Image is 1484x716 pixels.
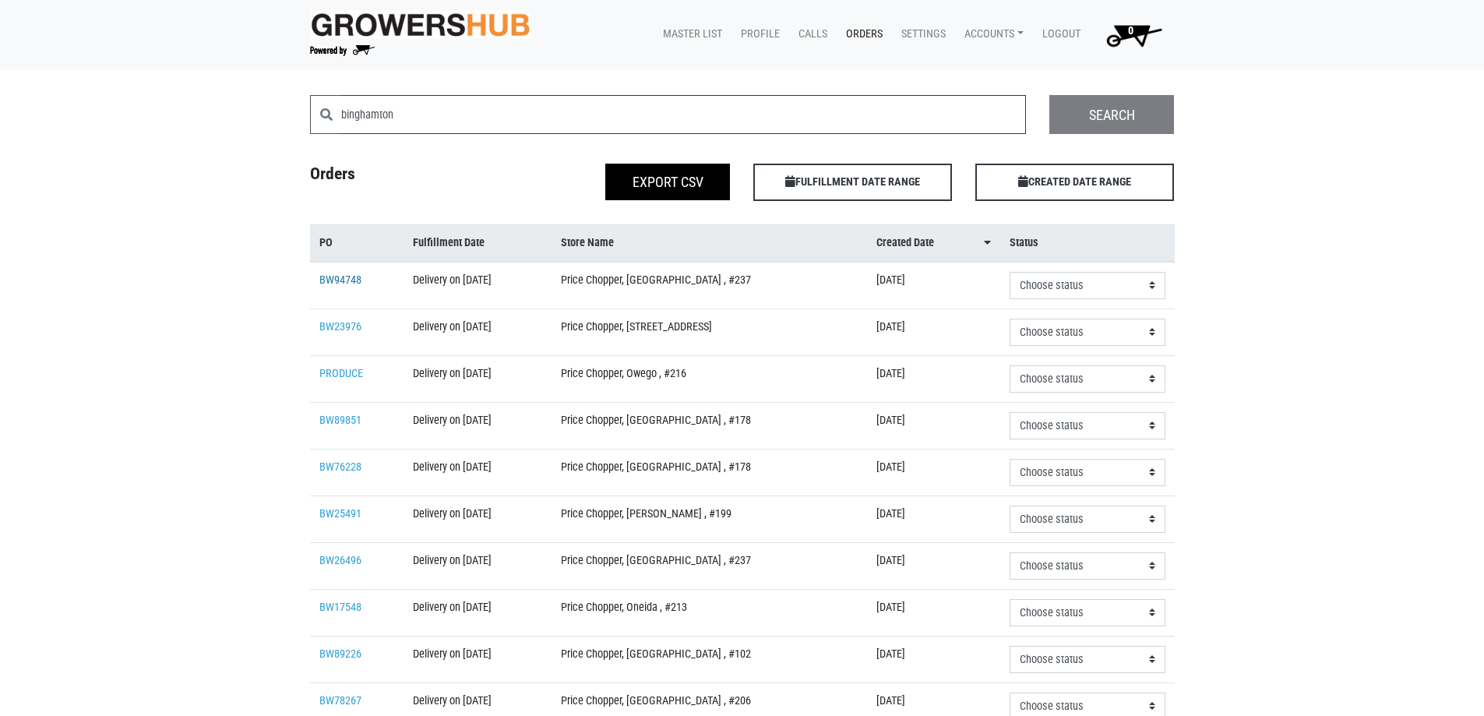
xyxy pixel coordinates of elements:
[404,402,551,449] td: Delivery on [DATE]
[413,235,541,252] a: Fulfillment Date
[319,601,361,614] a: BW17548
[552,355,867,402] td: Price Chopper, Owego , #216
[404,262,551,309] td: Delivery on [DATE]
[298,164,520,195] h4: Orders
[404,355,551,402] td: Delivery on [DATE]
[413,235,485,252] span: Fulfillment Date
[319,235,333,252] span: PO
[975,164,1174,201] span: CREATED DATE RANGE
[319,694,361,707] a: BW78267
[319,647,361,661] a: BW89226
[319,367,363,380] a: PRODUCE
[867,636,1000,682] td: [DATE]
[319,273,361,287] a: BW94748
[1099,19,1169,51] img: Cart
[786,19,834,49] a: Calls
[1010,235,1038,252] span: Status
[552,636,867,682] td: Price Chopper, [GEOGRAPHIC_DATA] , #102
[319,507,361,520] a: BW25491
[867,542,1000,589] td: [DATE]
[1087,19,1175,51] a: 0
[1128,24,1133,37] span: 0
[319,320,361,333] a: BW23976
[561,235,858,252] a: Store Name
[1010,235,1165,252] a: Status
[650,19,728,49] a: Master List
[552,542,867,589] td: Price Chopper, [GEOGRAPHIC_DATA] , #237
[867,355,1000,402] td: [DATE]
[404,496,551,542] td: Delivery on [DATE]
[319,460,361,474] a: BW76228
[876,235,934,252] span: Created Date
[728,19,786,49] a: Profile
[952,19,1030,49] a: Accounts
[404,449,551,496] td: Delivery on [DATE]
[404,636,551,682] td: Delivery on [DATE]
[867,589,1000,636] td: [DATE]
[552,449,867,496] td: Price Chopper, [GEOGRAPHIC_DATA] , #178
[753,164,952,201] span: FULFILLMENT DATE RANGE
[404,589,551,636] td: Delivery on [DATE]
[867,496,1000,542] td: [DATE]
[889,19,952,49] a: Settings
[404,542,551,589] td: Delivery on [DATE]
[1030,19,1087,49] a: Logout
[876,235,991,252] a: Created Date
[834,19,889,49] a: Orders
[867,309,1000,355] td: [DATE]
[867,402,1000,449] td: [DATE]
[310,10,531,39] img: original-fc7597fdc6adbb9d0e2ae620e786d1a2.jpg
[552,402,867,449] td: Price Chopper, [GEOGRAPHIC_DATA] , #178
[867,262,1000,309] td: [DATE]
[319,235,395,252] a: PO
[552,589,867,636] td: Price Chopper, Oneida , #213
[552,496,867,542] td: Price Chopper, [PERSON_NAME] , #199
[867,449,1000,496] td: [DATE]
[404,309,551,355] td: Delivery on [DATE]
[319,414,361,427] a: BW89851
[341,95,1027,134] input: Search by P.O., Order Date, Fulfillment Date, or Buyer
[310,45,375,56] img: Powered by Big Wheelbarrow
[552,262,867,309] td: Price Chopper, [GEOGRAPHIC_DATA] , #237
[561,235,614,252] span: Store Name
[1049,95,1174,134] input: Search
[605,164,730,200] button: Export CSV
[319,554,361,567] a: BW26496
[552,309,867,355] td: Price Chopper, [STREET_ADDRESS]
